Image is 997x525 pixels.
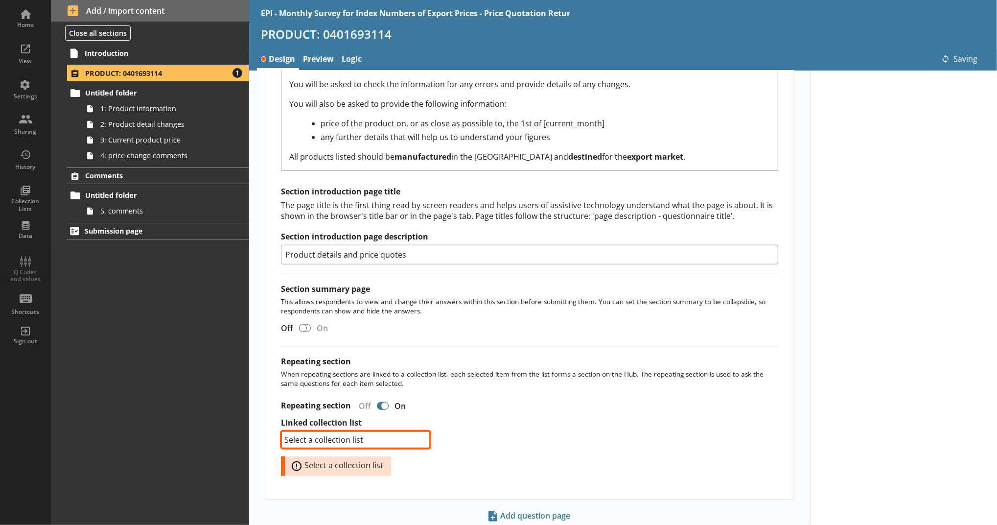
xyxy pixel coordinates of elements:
[281,232,778,242] label: Section introduction page description
[338,49,366,71] a: Logic
[8,337,43,345] div: Sign out
[683,151,685,162] span: .
[281,401,351,411] label: Repeating section
[321,132,550,143] span: any further details that will help us to understand your figures
[261,26,985,42] h1: PRODUCT: 0401693114
[281,356,351,367] label: Repeating section
[67,223,249,239] a: Submission page
[289,98,507,109] span: You will also be asked to provide the following information:
[8,163,43,171] div: History
[85,88,216,97] span: Untitled folder
[8,197,43,213] div: Collection Lists
[313,323,336,334] div: On
[451,151,568,162] span: in the [GEOGRAPHIC_DATA] and
[68,5,233,16] span: Add / import content
[100,119,220,129] span: 2: Product detail changes
[261,8,570,19] div: EPI - Monthly Survey for Index Numbers of Export Prices - Price Quotation Retur
[8,128,43,136] div: Sharing
[257,49,299,71] a: Design
[51,65,249,163] li: PRODUCT: 04016931141Untitled folder1: Product information2: Product detail changes3: Current prod...
[8,93,43,100] div: Settings
[67,188,249,203] a: Untitled folder
[100,206,220,215] span: 5. comments
[8,232,43,240] div: Data
[568,151,602,162] span: destined
[82,148,249,164] a: 4: price change comments
[67,85,249,101] a: Untitled folder
[85,226,216,236] span: Submission page
[8,57,43,65] div: View
[51,167,249,219] li: CommentsUntitled folder5. comments
[281,187,778,197] h2: Section introduction page title
[281,418,778,428] label: Linked collection list
[289,79,630,90] span: You will be asked to check the information for any errors and provide details of any changes.
[82,203,249,219] a: 5. comments
[82,101,249,117] a: 1: Product information
[273,323,297,334] div: Off
[299,49,338,71] a: Preview
[100,151,220,160] span: 4: price change comments
[627,151,683,162] span: export market
[351,397,375,414] div: Off
[281,284,370,294] label: Section summary page
[281,297,778,315] p: This allows respondents to view and change their answers within this section before submitting th...
[485,508,575,525] button: Add question page
[71,188,250,219] li: Untitled folder5. comments
[8,21,43,29] div: Home
[71,85,250,164] li: Untitled folder1: Product information2: Product detail changes3: Current product price4: price ch...
[321,118,604,129] span: price of the product on, or as close as possible to, the 1st of [current_month]
[289,151,394,162] span: All products listed should be
[67,167,249,184] a: Comments
[289,460,395,472] span: Select a collection list
[85,191,216,200] span: Untitled folder
[85,48,216,58] span: Introduction
[67,65,249,81] a: PRODUCT: 04016931141
[85,69,216,78] span: PRODUCT: 0401693114
[394,151,451,162] span: manufactured
[100,135,220,144] span: 3: Current product price
[85,171,216,180] span: Comments
[281,369,778,388] p: When repeating sections are linked to a collection list, each selected item from the list forms a...
[391,397,414,414] div: On
[65,25,131,41] button: Close all sections
[602,151,627,162] span: for the
[281,200,778,221] div: The page title is the first thing read by screen readers and helps users of assistive technology ...
[8,308,43,316] div: Shortcuts
[938,51,981,67] span: Saving
[82,132,249,148] a: 3: Current product price
[67,45,249,61] a: Introduction
[82,117,249,132] a: 2: Product detail changes
[100,104,220,113] span: 1: Product information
